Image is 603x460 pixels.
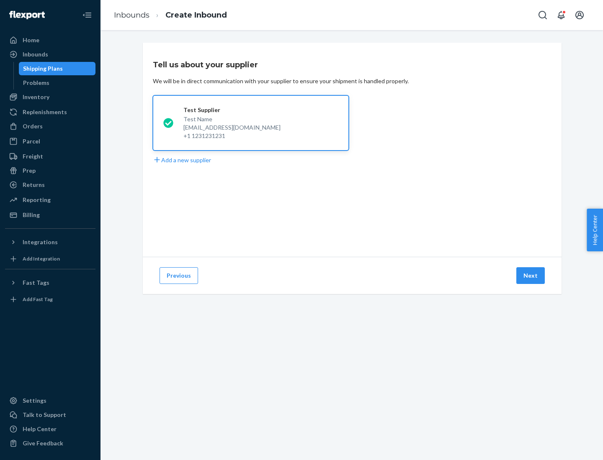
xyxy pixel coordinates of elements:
div: Home [23,36,39,44]
a: Talk to Support [5,408,95,422]
div: Billing [23,211,40,219]
a: Shipping Plans [19,62,96,75]
a: Inventory [5,90,95,104]
a: Prep [5,164,95,177]
button: Previous [160,267,198,284]
div: Give Feedback [23,439,63,447]
div: Returns [23,181,45,189]
div: Parcel [23,137,40,146]
a: Inbounds [114,10,149,20]
button: Next [516,267,545,284]
div: Add Integration [23,255,60,262]
button: Add a new supplier [153,156,211,164]
button: Give Feedback [5,437,95,450]
a: Billing [5,208,95,222]
a: Parcel [5,135,95,148]
a: Settings [5,394,95,407]
div: Talk to Support [23,411,66,419]
h3: Tell us about your supplier [153,59,258,70]
a: Help Center [5,422,95,436]
a: Home [5,33,95,47]
ol: breadcrumbs [107,3,234,28]
div: Help Center [23,425,57,433]
div: Prep [23,166,36,175]
div: Reporting [23,196,51,204]
img: Flexport logo [9,11,45,19]
div: We will be in direct communication with your supplier to ensure your shipment is handled properly. [153,77,409,85]
button: Close Navigation [79,7,95,23]
button: Help Center [587,209,603,251]
button: Open Search Box [534,7,551,23]
div: Inbounds [23,50,48,59]
button: Integrations [5,235,95,249]
a: Problems [19,76,96,89]
div: Settings [23,396,46,405]
div: Problems [23,79,49,87]
button: Open account menu [571,7,588,23]
a: Inbounds [5,48,95,61]
div: Inventory [23,93,49,101]
div: Shipping Plans [23,64,63,73]
div: Add Fast Tag [23,296,53,303]
a: Orders [5,120,95,133]
a: Freight [5,150,95,163]
a: Reporting [5,193,95,207]
a: Create Inbound [165,10,227,20]
div: Orders [23,122,43,130]
a: Replenishments [5,105,95,119]
a: Returns [5,178,95,192]
a: Add Fast Tag [5,293,95,306]
a: Add Integration [5,252,95,266]
button: Open notifications [553,7,569,23]
div: Replenishments [23,108,67,116]
div: Freight [23,152,43,161]
button: Fast Tags [5,276,95,289]
div: Fast Tags [23,279,49,287]
div: Integrations [23,238,58,246]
